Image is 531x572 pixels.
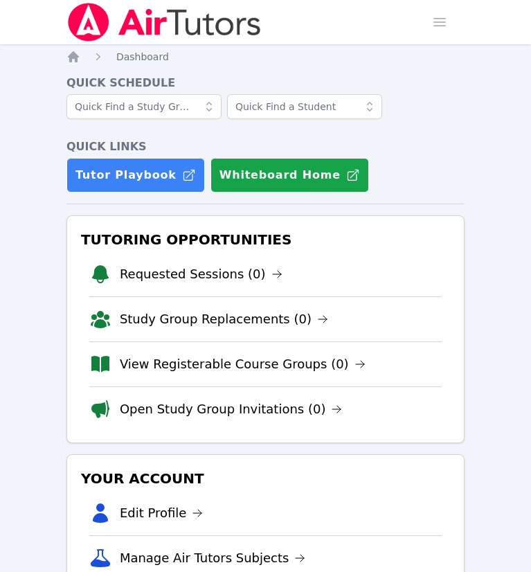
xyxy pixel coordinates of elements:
a: Edit Profile [120,503,204,523]
a: Manage Air Tutors Subjects [120,548,306,568]
span: Dashboard [116,51,169,62]
input: Quick Find a Student [227,94,382,119]
a: Dashboard [116,50,169,64]
h4: Quick Links [66,138,465,155]
a: Requested Sessions (0) [120,265,282,284]
h4: Quick Schedule [66,75,465,91]
img: Air Tutors [66,3,262,42]
a: Tutor Playbook [66,158,205,193]
h3: Tutoring Opportunities [78,227,453,252]
a: Open Study Group Invitations (0) [120,400,343,419]
nav: Breadcrumb [66,50,465,64]
button: Whiteboard Home [210,158,369,193]
input: Quick Find a Study Group [66,94,222,119]
a: Study Group Replacements (0) [120,310,328,329]
h3: Your Account [78,466,453,491]
a: View Registerable Course Groups (0) [120,355,366,374]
